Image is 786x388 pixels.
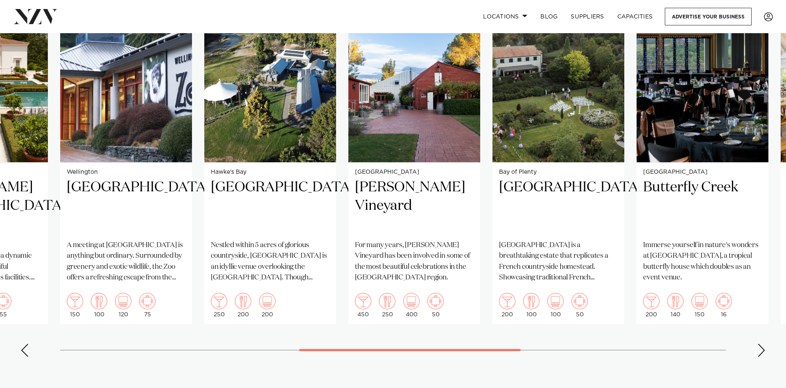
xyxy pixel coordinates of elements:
img: cocktail.png [643,293,660,309]
div: 50 [571,293,588,318]
img: theatre.png [547,293,564,309]
small: [GEOGRAPHIC_DATA] [643,169,762,175]
div: 100 [91,293,107,318]
img: cocktail.png [211,293,227,309]
small: Hawke's Bay [211,169,330,175]
img: cocktail.png [355,293,371,309]
div: 200 [643,293,660,318]
div: 120 [115,293,131,318]
img: nzv-logo.png [13,9,58,24]
img: cocktail.png [67,293,83,309]
div: 450 [355,293,371,318]
p: A meeting at [GEOGRAPHIC_DATA] is anything but ordinary. Surrounded by greenery and exotic wildli... [67,240,185,283]
a: Capacities [611,8,660,25]
h2: [PERSON_NAME] Vineyard [355,178,474,234]
div: 100 [523,293,540,318]
h2: [GEOGRAPHIC_DATA] [67,178,185,234]
div: 250 [379,293,395,318]
div: 50 [427,293,444,318]
img: dining.png [523,293,540,309]
div: 140 [667,293,684,318]
p: [GEOGRAPHIC_DATA] is a breathtaking estate that replicates a French countryside homestead. Showca... [499,240,618,283]
img: theatre.png [691,293,708,309]
img: meeting.png [716,293,732,309]
img: dining.png [667,293,684,309]
img: theatre.png [115,293,131,309]
img: meeting.png [139,293,156,309]
small: [GEOGRAPHIC_DATA] [355,169,474,175]
div: 75 [139,293,156,318]
div: 150 [67,293,83,318]
a: SUPPLIERS [564,8,610,25]
h2: [GEOGRAPHIC_DATA] [499,178,618,234]
img: theatre.png [259,293,276,309]
p: Immerse yourself in nature's wonders at [GEOGRAPHIC_DATA], a tropical butterfly house which doubl... [643,240,762,283]
img: dining.png [235,293,251,309]
div: 100 [547,293,564,318]
h2: Butterfly Creek [643,178,762,234]
div: 200 [259,293,276,318]
img: cocktail.png [499,293,515,309]
a: BLOG [534,8,564,25]
img: meeting.png [571,293,588,309]
h2: [GEOGRAPHIC_DATA] [211,178,330,234]
img: meeting.png [427,293,444,309]
small: Wellington [67,169,185,175]
img: dining.png [91,293,107,309]
a: Locations [477,8,534,25]
small: Bay of Plenty [499,169,618,175]
div: 400 [403,293,420,318]
p: Nestled within 5 acres of glorious countryside, [GEOGRAPHIC_DATA] is an idyllic venue overlooking... [211,240,330,283]
div: 150 [691,293,708,318]
div: 16 [716,293,732,318]
p: For many years, [PERSON_NAME] Vineyard has been involved in some of the most beautiful celebratio... [355,240,474,283]
img: theatre.png [403,293,420,309]
img: dining.png [379,293,395,309]
div: 250 [211,293,227,318]
div: 200 [499,293,515,318]
a: Advertise your business [665,8,752,25]
div: 200 [235,293,251,318]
